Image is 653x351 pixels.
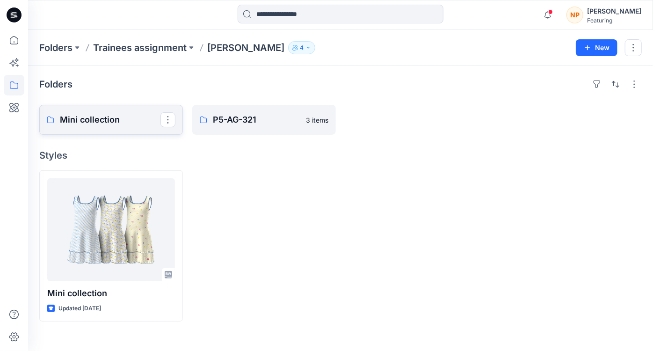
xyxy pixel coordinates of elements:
[587,17,641,24] div: Featuring
[39,41,73,54] a: Folders
[288,41,315,54] button: 4
[93,41,187,54] a: Trainees assignment
[300,43,304,53] p: 4
[566,7,583,23] div: NP
[47,178,175,281] a: Mini collection
[207,41,284,54] p: [PERSON_NAME]
[576,39,617,56] button: New
[47,287,175,300] p: Mini collection
[39,150,642,161] h4: Styles
[39,79,73,90] h4: Folders
[213,113,300,126] p: P5-AG-321
[39,105,183,135] a: Mini collection
[587,6,641,17] div: [PERSON_NAME]
[58,304,101,314] p: Updated [DATE]
[192,105,336,135] a: P5-AG-3213 items
[60,113,160,126] p: Mini collection
[306,115,328,125] p: 3 items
